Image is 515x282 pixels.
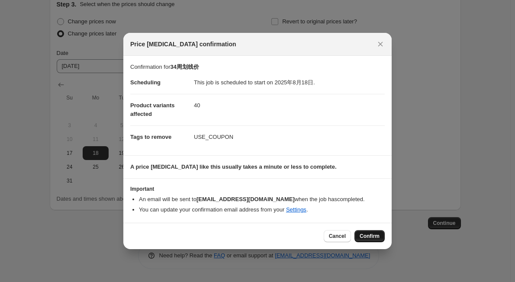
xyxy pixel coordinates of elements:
span: Cancel [329,233,346,240]
a: Settings [286,206,306,213]
button: Confirm [354,230,385,242]
span: Price [MEDICAL_DATA] confirmation [130,40,236,48]
button: Cancel [324,230,351,242]
span: Product variants affected [130,102,175,117]
p: Confirmation for [130,63,385,71]
span: Confirm [360,233,380,240]
b: A price [MEDICAL_DATA] like this usually takes a minute or less to complete. [130,163,337,170]
b: 34周划线价 [170,64,199,70]
span: Scheduling [130,79,161,86]
b: [EMAIL_ADDRESS][DOMAIN_NAME] [196,196,295,202]
span: Tags to remove [130,134,171,140]
dd: 40 [194,94,385,117]
li: An email will be sent to when the job has completed . [139,195,385,204]
h3: Important [130,186,385,192]
dd: USE_COUPON [194,125,385,148]
button: Close [374,38,386,50]
dd: This job is scheduled to start on 2025年8月18日. [194,71,385,94]
li: You can update your confirmation email address from your . [139,205,385,214]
